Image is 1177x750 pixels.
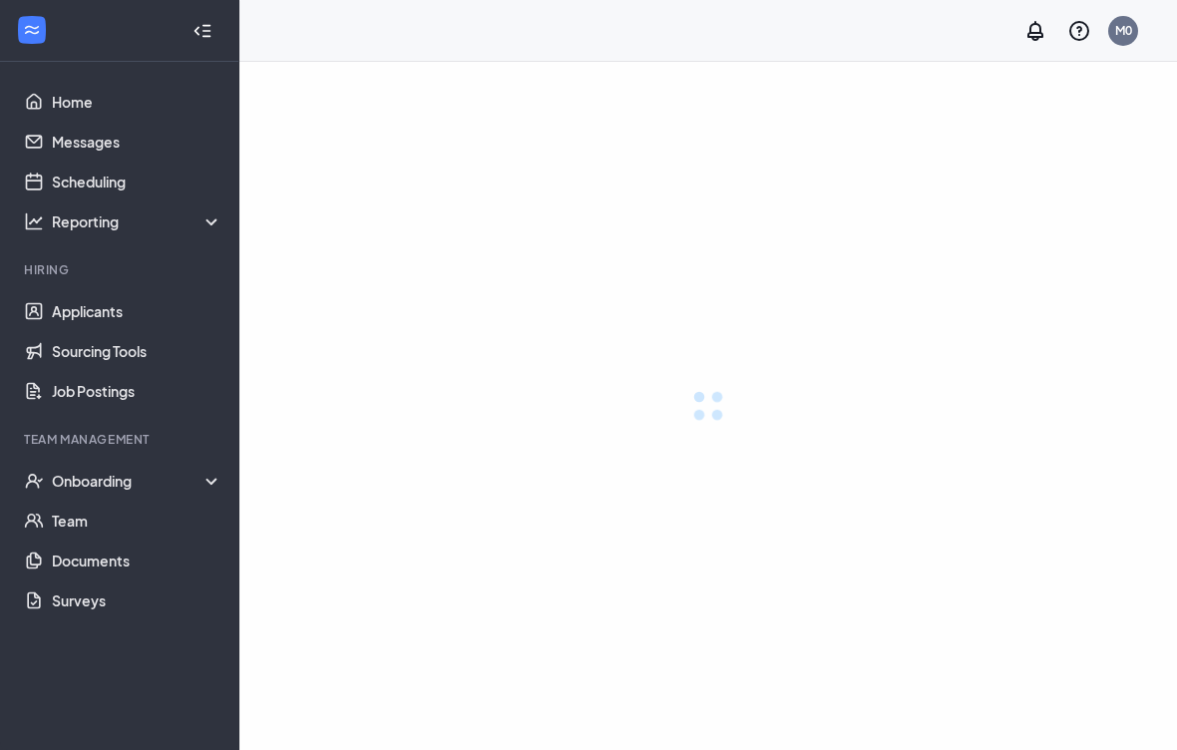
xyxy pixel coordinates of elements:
svg: Collapse [193,21,212,41]
a: Applicants [52,291,222,331]
a: Scheduling [52,162,222,201]
a: Team [52,501,222,541]
svg: Analysis [24,211,44,231]
a: Sourcing Tools [52,331,222,371]
div: Team Management [24,431,218,448]
svg: UserCheck [24,471,44,491]
a: Home [52,82,222,122]
a: Messages [52,122,222,162]
svg: QuestionInfo [1067,19,1091,43]
a: Documents [52,541,222,580]
svg: Notifications [1023,19,1047,43]
svg: WorkstreamLogo [22,20,42,40]
div: M0 [1115,22,1132,39]
div: Reporting [52,211,223,231]
a: Job Postings [52,371,222,411]
div: Onboarding [52,471,223,491]
a: Surveys [52,580,222,620]
div: Hiring [24,261,218,278]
